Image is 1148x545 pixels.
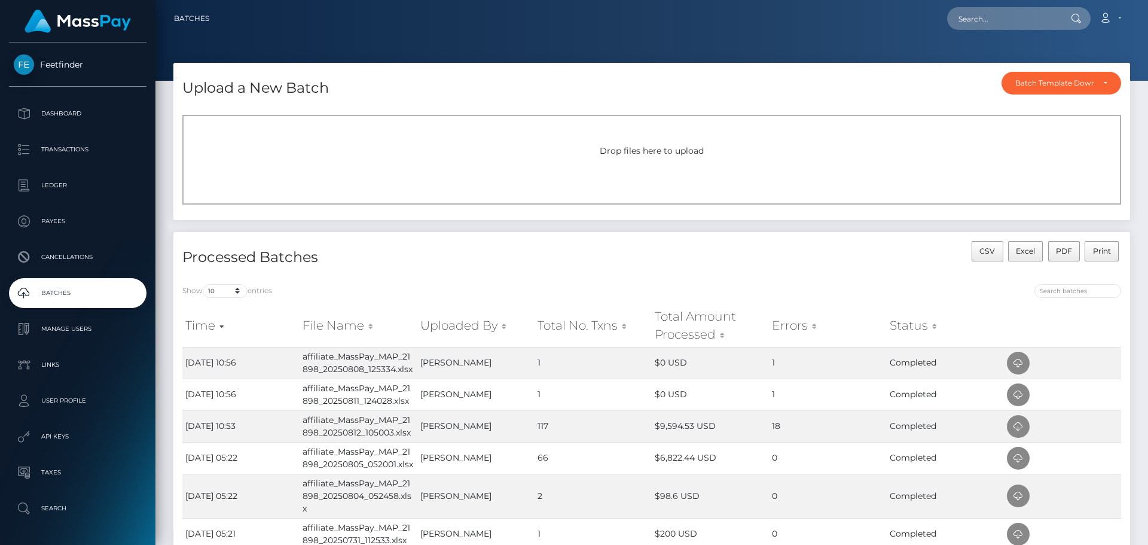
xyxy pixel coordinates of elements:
td: [PERSON_NAME] [417,347,535,379]
td: Completed [887,474,1004,518]
a: Batches [9,278,146,308]
td: Completed [887,347,1004,379]
a: Transactions [9,135,146,165]
a: API Keys [9,422,146,452]
td: 1 [769,379,886,410]
a: Links [9,350,146,380]
button: Batch Template Download [1002,72,1121,95]
button: Print [1085,241,1119,261]
td: 66 [535,442,652,474]
p: Cancellations [14,248,142,266]
td: [PERSON_NAME] [417,474,535,518]
td: 117 [535,410,652,442]
label: Show entries [182,284,272,298]
th: Total Amount Processed: activate to sort column ascending [652,305,769,347]
td: 18 [769,410,886,442]
span: PDF [1056,246,1072,255]
p: Links [14,356,142,374]
a: Manage Users [9,314,146,344]
td: $9,594.53 USD [652,410,769,442]
td: affiliate_MassPay_MAP_21898_20250808_125334.xlsx [300,347,417,379]
a: Batches [174,6,209,31]
img: MassPay Logo [25,10,131,33]
th: Uploaded By: activate to sort column ascending [417,305,535,347]
td: $6,822.44 USD [652,442,769,474]
a: Search [9,494,146,523]
td: Completed [887,379,1004,410]
td: 1 [769,347,886,379]
a: Cancellations [9,242,146,272]
img: Feetfinder [14,54,34,75]
h4: Processed Batches [182,247,643,268]
a: Dashboard [9,99,146,129]
p: Dashboard [14,105,142,123]
input: Search... [947,7,1060,30]
th: Status: activate to sort column ascending [887,305,1004,347]
p: Payees [14,212,142,230]
td: 1 [535,347,652,379]
td: [DATE] 10:56 [182,379,300,410]
td: [PERSON_NAME] [417,442,535,474]
td: affiliate_MassPay_MAP_21898_20250804_052458.xlsx [300,474,417,518]
p: Ledger [14,176,142,194]
td: affiliate_MassPay_MAP_21898_20250805_052001.xlsx [300,442,417,474]
a: Taxes [9,458,146,488]
td: $0 USD [652,347,769,379]
span: Drop files here to upload [600,145,704,156]
td: [DATE] 05:22 [182,442,300,474]
td: affiliate_MassPay_MAP_21898_20250812_105003.xlsx [300,410,417,442]
button: PDF [1048,241,1080,261]
input: Search batches [1034,284,1121,298]
td: 2 [535,474,652,518]
td: affiliate_MassPay_MAP_21898_20250811_124028.xlsx [300,379,417,410]
p: Manage Users [14,320,142,338]
p: Taxes [14,464,142,482]
a: User Profile [9,386,146,416]
select: Showentries [203,284,248,298]
span: CSV [979,246,995,255]
button: CSV [972,241,1003,261]
h4: Upload a New Batch [182,78,329,99]
th: Total No. Txns: activate to sort column ascending [535,305,652,347]
th: File Name: activate to sort column ascending [300,305,417,347]
td: Completed [887,442,1004,474]
th: Errors: activate to sort column ascending [769,305,886,347]
td: [DATE] 05:22 [182,474,300,518]
td: $0 USD [652,379,769,410]
td: 0 [769,442,886,474]
p: Batches [14,284,142,302]
td: [PERSON_NAME] [417,410,535,442]
td: [DATE] 10:56 [182,347,300,379]
td: [DATE] 10:53 [182,410,300,442]
p: User Profile [14,392,142,410]
td: [PERSON_NAME] [417,379,535,410]
p: Transactions [14,141,142,159]
th: Time: activate to sort column ascending [182,305,300,347]
div: Batch Template Download [1015,78,1094,88]
p: Search [14,500,142,517]
p: API Keys [14,428,142,446]
td: Completed [887,410,1004,442]
a: Ledger [9,170,146,200]
a: Payees [9,206,146,236]
td: 0 [769,474,886,518]
span: Print [1093,246,1111,255]
button: Excel [1008,241,1043,261]
td: 1 [535,379,652,410]
td: $98.6 USD [652,474,769,518]
span: Excel [1016,246,1035,255]
span: Feetfinder [9,59,146,70]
